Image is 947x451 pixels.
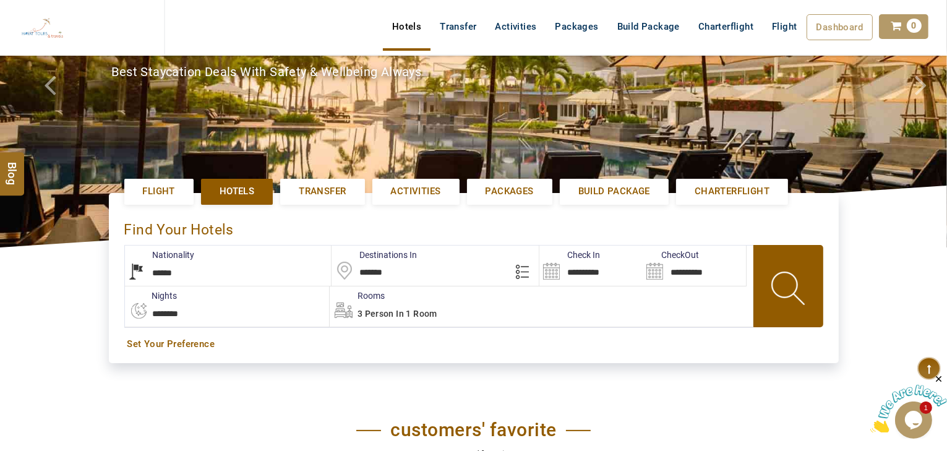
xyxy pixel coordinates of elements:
[391,185,441,198] span: Activities
[280,179,364,204] a: Transfer
[358,309,437,319] span: 3 Person in 1 Room
[4,162,20,173] span: Blog
[907,19,922,33] span: 0
[772,20,797,33] span: Flight
[763,14,806,27] a: Flight
[431,14,486,39] a: Transfer
[689,14,763,39] a: Charterflight
[698,21,753,32] span: Charterflight
[383,14,431,39] a: Hotels
[486,14,546,39] a: Activities
[578,185,650,198] span: Build Package
[560,179,669,204] a: Build Package
[643,249,699,261] label: CheckOut
[332,249,417,261] label: Destinations In
[608,14,689,39] a: Build Package
[546,14,608,39] a: Packages
[127,338,820,351] a: Set Your Preference
[695,185,769,198] span: Charterflight
[124,208,823,245] div: Find Your Hotels
[125,249,195,261] label: Nationality
[299,185,346,198] span: Transfer
[201,179,273,204] a: Hotels
[486,185,534,198] span: Packages
[676,179,788,204] a: Charterflight
[124,290,178,302] label: nights
[372,179,460,204] a: Activities
[539,249,600,261] label: Check In
[539,246,643,286] input: Search
[143,185,175,198] span: Flight
[870,374,947,432] iframe: chat widget
[330,290,385,302] label: Rooms
[220,185,254,198] span: Hotels
[467,179,552,204] a: Packages
[124,179,194,204] a: Flight
[879,14,928,39] a: 0
[816,22,863,33] span: Dashboard
[643,246,746,286] input: Search
[9,5,75,52] img: The Royal Line Holidays
[356,419,591,441] h2: customers' favorite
